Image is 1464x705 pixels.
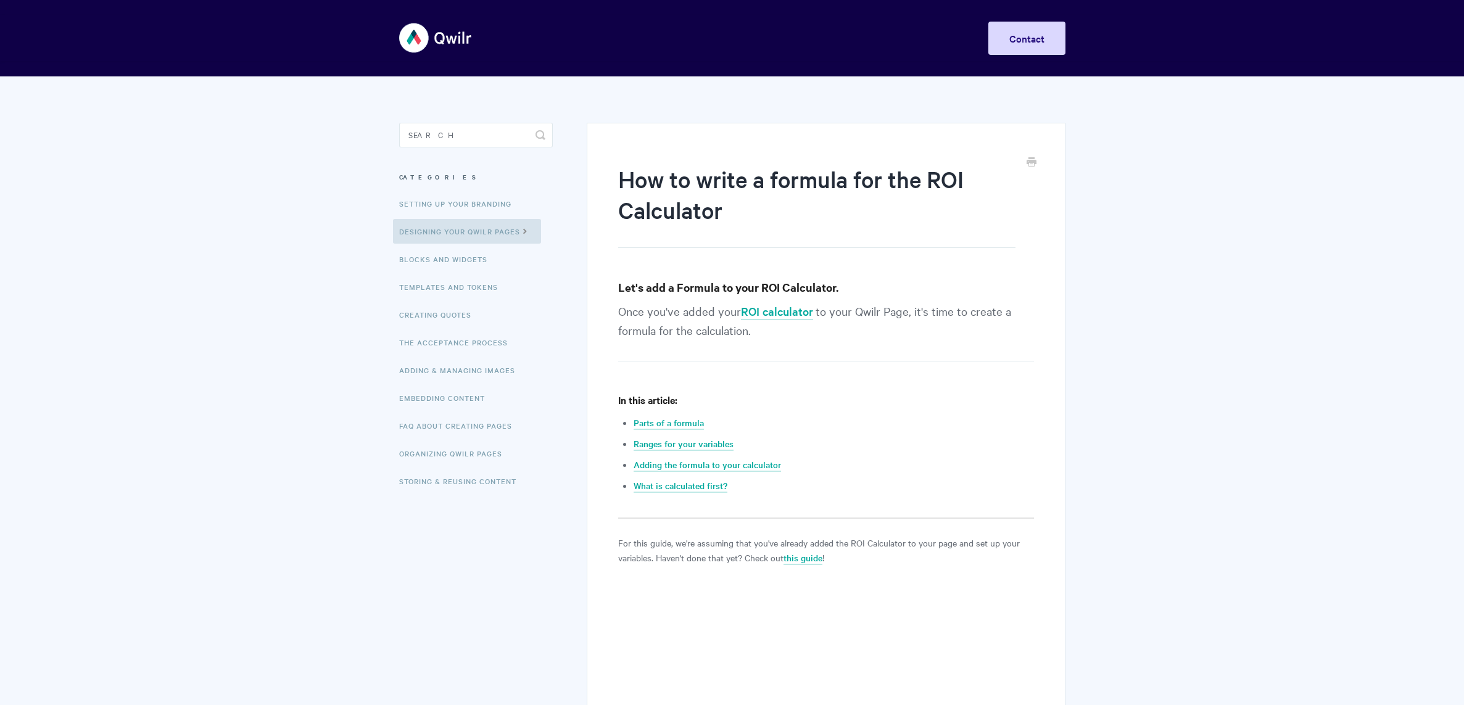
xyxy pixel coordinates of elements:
[1027,156,1036,170] a: Print this Article
[399,330,517,355] a: The Acceptance Process
[618,302,1033,361] p: Once you've added your to your Qwilr Page, it's time to create a formula for the calculation.
[399,15,473,61] img: Qwilr Help Center
[634,479,727,493] a: What is calculated first?
[399,123,553,147] input: Search
[399,166,553,188] h3: Categories
[618,279,1033,296] h3: Let's add a Formula to your ROI Calculator.
[399,191,521,216] a: Setting up your Branding
[399,469,526,493] a: Storing & Reusing Content
[399,413,521,438] a: FAQ About Creating Pages
[618,393,677,406] strong: In this article:
[399,385,494,410] a: Embedding Content
[618,163,1015,248] h1: How to write a formula for the ROI Calculator
[399,441,511,466] a: Organizing Qwilr Pages
[399,274,507,299] a: Templates and Tokens
[634,437,734,451] a: Ranges for your variables
[988,22,1065,55] a: Contact
[618,535,1033,565] p: For this guide, we're assuming that you've already added the ROI Calculator to your page and set ...
[393,219,541,244] a: Designing Your Qwilr Pages
[634,416,704,430] a: Parts of a formula
[399,358,524,382] a: Adding & Managing Images
[399,302,481,327] a: Creating Quotes
[634,458,781,472] a: Adding the formula to your calculator
[741,303,813,320] a: ROI calculator
[399,247,497,271] a: Blocks and Widgets
[784,551,822,565] a: this guide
